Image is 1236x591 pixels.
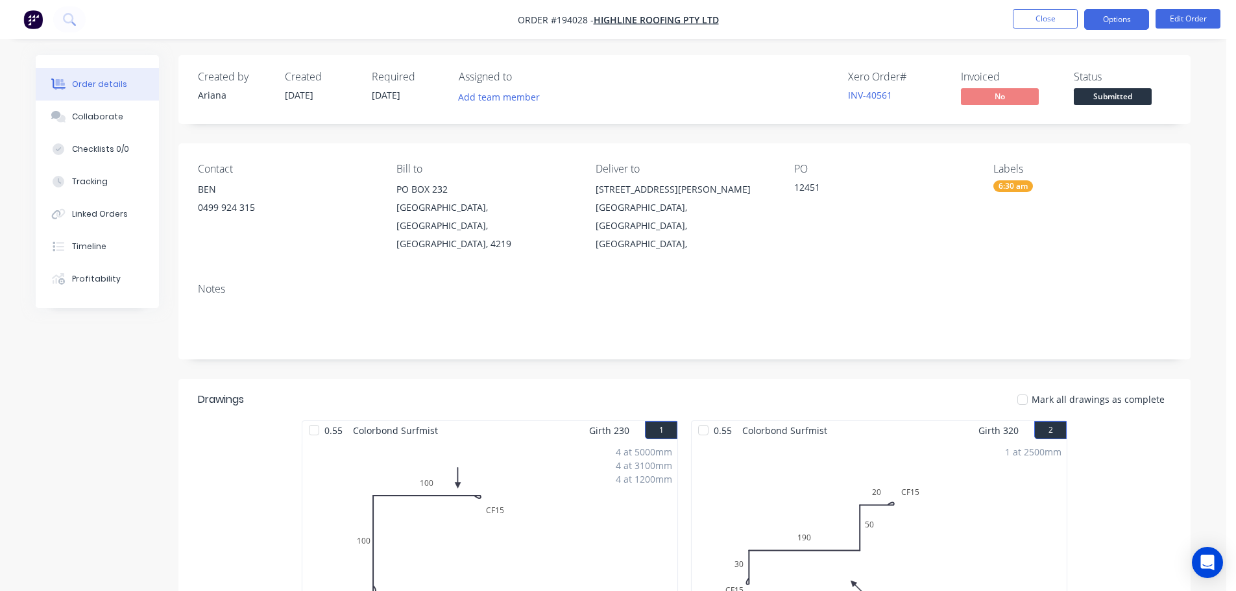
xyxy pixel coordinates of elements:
[396,180,574,253] div: PO BOX 232[GEOGRAPHIC_DATA], [GEOGRAPHIC_DATA], [GEOGRAPHIC_DATA], 4219
[1074,88,1152,104] span: Submitted
[36,198,159,230] button: Linked Orders
[198,180,376,222] div: BEN0499 924 315
[978,421,1019,440] span: Girth 320
[72,111,123,123] div: Collaborate
[452,88,547,106] button: Add team member
[396,199,574,253] div: [GEOGRAPHIC_DATA], [GEOGRAPHIC_DATA], [GEOGRAPHIC_DATA], 4219
[794,163,972,175] div: PO
[1074,88,1152,108] button: Submitted
[1013,9,1078,29] button: Close
[737,421,832,440] span: Colorbond Surfmist
[72,143,129,155] div: Checklists 0/0
[372,71,443,83] div: Required
[36,263,159,295] button: Profitability
[645,421,677,439] button: 1
[36,165,159,198] button: Tracking
[198,392,244,407] div: Drawings
[348,421,443,440] span: Colorbond Surfmist
[518,14,594,26] span: Order #194028 -
[594,14,719,26] a: Highline Roofing Pty Ltd
[596,199,773,253] div: [GEOGRAPHIC_DATA], [GEOGRAPHIC_DATA], [GEOGRAPHIC_DATA],
[596,163,773,175] div: Deliver to
[198,180,376,199] div: BEN
[36,230,159,263] button: Timeline
[848,71,945,83] div: Xero Order #
[1084,9,1149,30] button: Options
[72,176,108,187] div: Tracking
[396,180,574,199] div: PO BOX 232
[616,459,672,472] div: 4 at 3100mm
[1034,421,1067,439] button: 2
[794,180,956,199] div: 12451
[23,10,43,29] img: Factory
[72,241,106,252] div: Timeline
[459,88,547,106] button: Add team member
[198,283,1171,295] div: Notes
[1074,71,1171,83] div: Status
[589,421,629,440] span: Girth 230
[1156,9,1220,29] button: Edit Order
[993,180,1033,192] div: 6:30 am
[36,133,159,165] button: Checklists 0/0
[396,163,574,175] div: Bill to
[198,71,269,83] div: Created by
[72,208,128,220] div: Linked Orders
[1005,445,1061,459] div: 1 at 2500mm
[198,88,269,102] div: Ariana
[36,101,159,133] button: Collaborate
[285,89,313,101] span: [DATE]
[72,78,127,90] div: Order details
[993,163,1171,175] div: Labels
[72,273,121,285] div: Profitability
[961,71,1058,83] div: Invoiced
[848,89,892,101] a: INV-40561
[459,71,588,83] div: Assigned to
[1032,392,1165,406] span: Mark all drawings as complete
[198,163,376,175] div: Contact
[319,421,348,440] span: 0.55
[372,89,400,101] span: [DATE]
[616,472,672,486] div: 4 at 1200mm
[709,421,737,440] span: 0.55
[1192,547,1223,578] div: Open Intercom Messenger
[616,445,672,459] div: 4 at 5000mm
[198,199,376,217] div: 0499 924 315
[285,71,356,83] div: Created
[36,68,159,101] button: Order details
[596,180,773,253] div: [STREET_ADDRESS][PERSON_NAME][GEOGRAPHIC_DATA], [GEOGRAPHIC_DATA], [GEOGRAPHIC_DATA],
[961,88,1039,104] span: No
[596,180,773,199] div: [STREET_ADDRESS][PERSON_NAME]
